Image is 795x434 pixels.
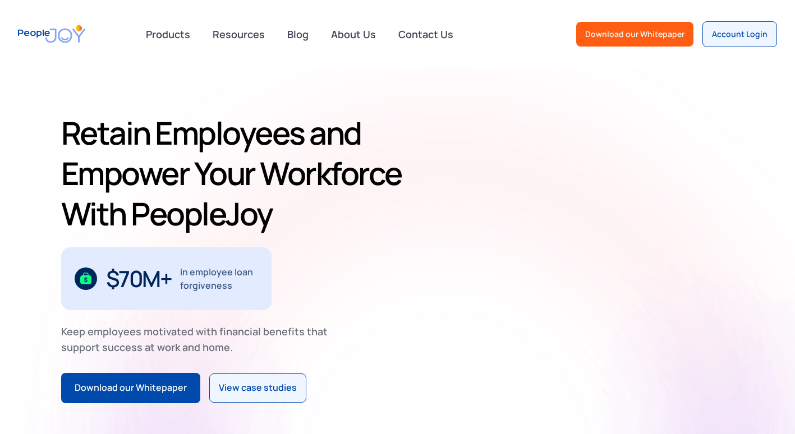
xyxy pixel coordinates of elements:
div: View case studies [219,381,297,395]
a: Download our Whitepaper [61,373,200,403]
div: Account Login [712,29,768,40]
h1: Retain Employees and Empower Your Workforce With PeopleJoy [61,113,411,234]
a: Account Login [702,21,777,47]
div: $70M+ [106,270,172,288]
div: Download our Whitepaper [75,381,187,395]
a: Contact Us [392,22,460,47]
div: Products [139,23,197,45]
a: Blog [281,22,315,47]
a: home [18,18,85,50]
a: Resources [206,22,272,47]
a: About Us [324,22,383,47]
div: Keep employees motivated with financial benefits that support success at work and home. [61,324,337,355]
div: 1 / 3 [61,247,272,310]
div: in employee loan forgiveness [180,265,258,292]
div: Download our Whitepaper [585,29,684,40]
a: View case studies [209,373,306,403]
a: Download our Whitepaper [576,22,693,47]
